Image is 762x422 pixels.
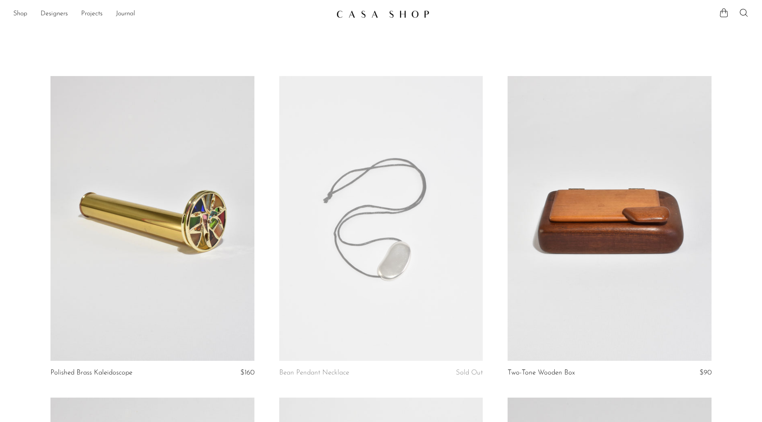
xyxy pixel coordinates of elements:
[700,369,712,376] span: $90
[116,9,135,19] a: Journal
[456,369,483,376] span: Sold Out
[13,9,27,19] a: Shop
[13,7,330,21] nav: Desktop navigation
[508,369,575,377] a: Two-Tone Wooden Box
[50,369,132,377] a: Polished Brass Kaleidoscope
[279,369,349,377] a: Bean Pendant Necklace
[81,9,103,19] a: Projects
[13,7,330,21] ul: NEW HEADER MENU
[41,9,68,19] a: Designers
[240,369,254,376] span: $160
